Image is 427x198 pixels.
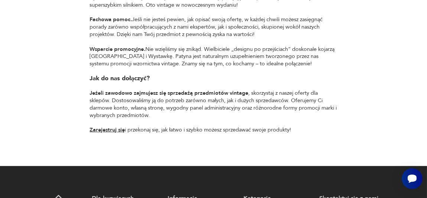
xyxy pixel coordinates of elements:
iframe: Smartsupp widget button [402,168,423,189]
strong: Fachowa pomoc. [90,16,132,23]
strong: Jeżeli zawodowo zajmujesz się sprzedażą przedmiotów vintage [90,90,249,97]
strong: Wsparcie promocyjne. [90,46,146,53]
p: i przekonaj się, jak łatwo i szybko możesz sprzedawać swoje produkty! [90,126,337,134]
h1: Jak do nas dołączyć? [90,75,337,82]
p: , skorzystaj z naszej oferty dla sklepów. Dostosowaliśmy ją do potrzeb zarówno małych, jak i duży... [90,90,337,119]
p: Jeśli nie jesteś pewien, jak opisać swoją ofertę, w każdej chwili możesz zasięgnąć porady zarówno... [90,16,337,38]
p: Nie wzięliśmy się znikąd. Wielbiciele „designu po przejściach” doskonale kojarzą [GEOGRAPHIC_DATA... [90,46,337,68]
a: Zarejestruj się [90,126,125,133]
